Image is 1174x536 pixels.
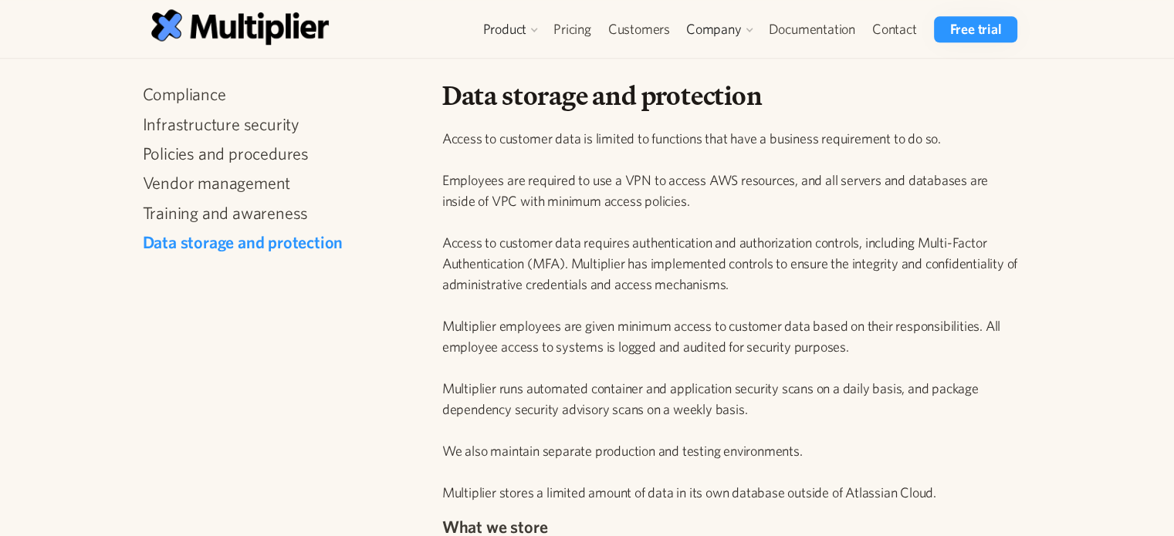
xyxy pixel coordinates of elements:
[143,233,414,253] a: Data storage and protection
[442,75,763,116] strong: Data storage and protection
[475,16,545,42] div: Product
[143,85,414,105] a: Compliance
[600,16,678,42] a: Customers
[686,20,742,39] div: Company
[760,16,863,42] a: Documentation
[143,204,414,224] a: Training and awareness
[678,16,760,42] div: Company
[482,20,526,39] div: Product
[545,16,600,42] a: Pricing
[143,114,414,134] a: Infrastructure security
[934,16,1017,42] a: Free trial
[143,144,414,164] a: Policies and procedures
[442,128,1023,503] p: Access to customer data is limited to functions that have a business requirement to do so. Employ...
[864,16,925,42] a: Contact
[143,174,414,194] a: Vendor management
